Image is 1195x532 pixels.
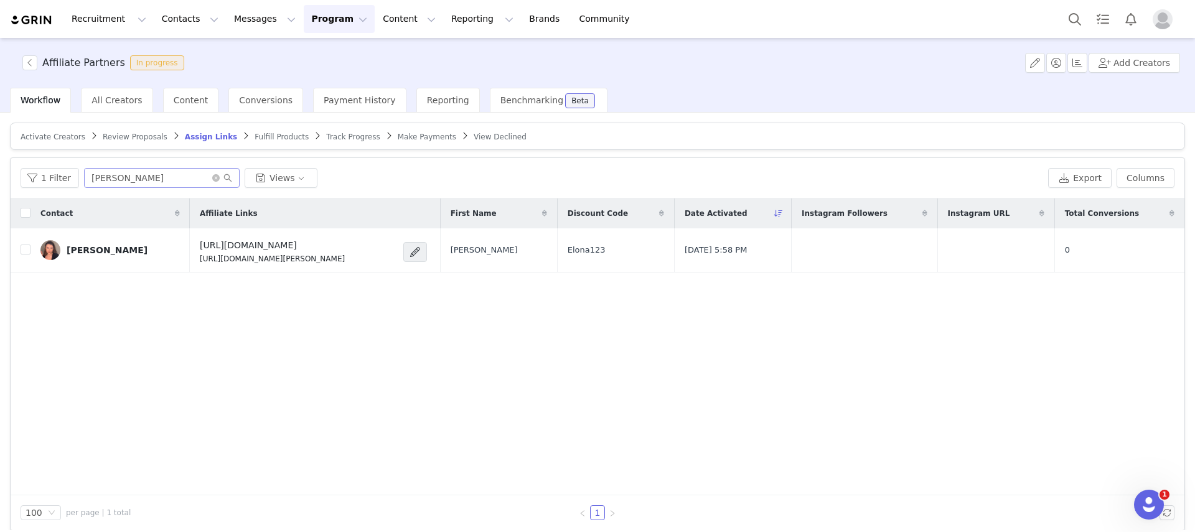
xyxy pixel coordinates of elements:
[304,5,375,33] button: Program
[427,95,469,105] span: Reporting
[223,174,232,182] i: icon: search
[227,5,303,33] button: Messages
[571,97,589,105] div: Beta
[1160,490,1169,500] span: 1
[67,245,148,255] div: [PERSON_NAME]
[21,95,60,105] span: Workflow
[1061,5,1089,33] button: Search
[398,133,456,141] span: Make Payments
[1117,5,1145,33] button: Notifications
[568,244,606,256] span: Elona123
[66,507,131,518] span: per page | 1 total
[200,239,345,252] h4: [URL][DOMAIN_NAME]
[84,168,240,188] input: Search...
[154,5,226,33] button: Contacts
[1065,244,1070,256] span: 0
[444,5,521,33] button: Reporting
[375,5,443,33] button: Content
[1145,9,1185,29] button: Profile
[64,5,154,33] button: Recruitment
[1089,53,1180,73] button: Add Creators
[26,506,42,520] div: 100
[200,253,345,264] p: [URL][DOMAIN_NAME][PERSON_NAME]
[40,208,73,219] span: Contact
[103,133,167,141] span: Review Proposals
[91,95,142,105] span: All Creators
[239,95,293,105] span: Conversions
[579,510,586,517] i: icon: left
[1153,9,1173,29] img: placeholder-profile.jpg
[42,55,125,70] h3: Affiliate Partners
[40,240,60,260] img: a56d9283-a1c8-4ad5-913a-e46d74f7db12--s.jpg
[200,208,257,219] span: Affiliate Links
[568,208,628,219] span: Discount Code
[1117,168,1174,188] button: Columns
[48,509,55,518] i: icon: down
[21,168,79,188] button: 1 Filter
[500,95,563,105] span: Benchmarking
[591,506,604,520] a: 1
[590,505,605,520] li: 1
[130,55,184,70] span: In progress
[40,240,180,260] a: [PERSON_NAME]
[1065,208,1140,219] span: Total Conversions
[212,174,220,182] i: icon: close-circle
[522,5,571,33] a: Brands
[1134,490,1164,520] iframe: Intercom live chat
[474,133,527,141] span: View Declined
[685,208,747,219] span: Date Activated
[255,133,309,141] span: Fulfill Products
[451,208,497,219] span: First Name
[10,14,54,26] img: grin logo
[22,55,189,70] span: [object Object]
[1048,168,1112,188] button: Export
[685,244,747,256] span: [DATE] 5:58 PM
[21,133,85,141] span: Activate Creators
[245,168,317,188] button: Views
[572,5,643,33] a: Community
[324,95,396,105] span: Payment History
[948,208,1010,219] span: Instagram URL
[605,505,620,520] li: Next Page
[609,510,616,517] i: icon: right
[174,95,209,105] span: Content
[185,133,237,141] span: Assign Links
[575,505,590,520] li: Previous Page
[802,208,888,219] span: Instagram Followers
[451,244,518,256] span: [PERSON_NAME]
[326,133,380,141] span: Track Progress
[1089,5,1117,33] a: Tasks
